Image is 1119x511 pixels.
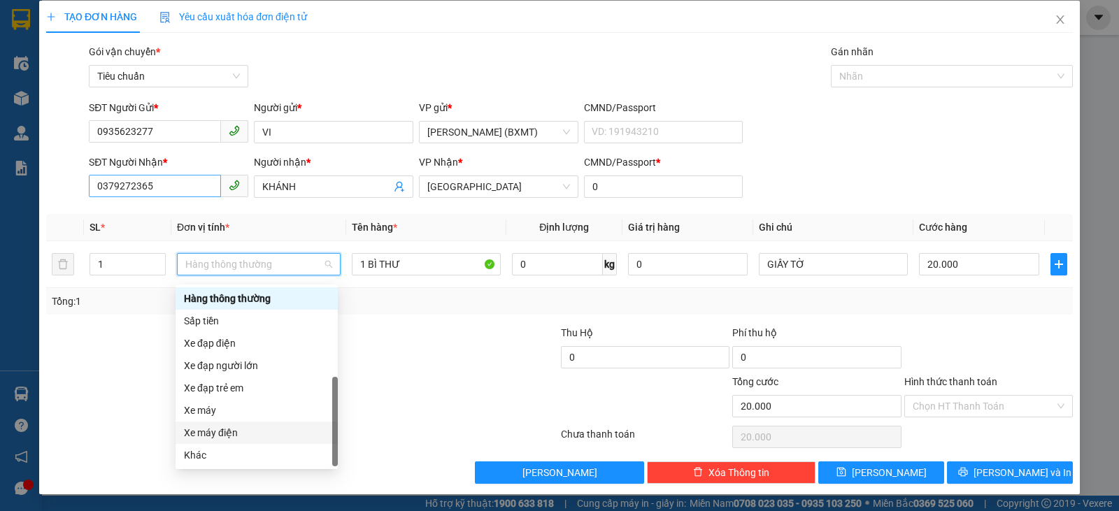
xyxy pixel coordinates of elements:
button: deleteXóa Thông tin [647,461,815,484]
div: Xe đạp trẻ em [176,377,338,399]
div: Phí thu hộ [732,325,901,346]
span: [PERSON_NAME] [852,465,927,480]
div: Sấp tiền [184,313,329,329]
label: Hình thức thanh toán [904,376,997,387]
img: icon [159,12,171,23]
input: 0 [628,253,748,275]
span: TẠO ĐƠN HÀNG [46,11,137,22]
span: Giá trị hàng [628,222,680,233]
div: Hàng thông thường [176,287,338,310]
span: kg [603,253,617,275]
span: Yêu cầu xuất hóa đơn điện tử [159,11,307,22]
span: Cước hàng [919,222,967,233]
span: Tuy Hòa [427,176,570,197]
span: Tổng cước [732,376,778,387]
div: Xe đạp người lớn [184,358,329,373]
span: phone [229,125,240,136]
div: Xe đạp người lớn [176,354,338,377]
span: Tiêu chuẩn [97,66,240,87]
button: printer[PERSON_NAME] và In [947,461,1073,484]
div: Sấp tiền [176,310,338,332]
span: SL [90,222,101,233]
span: plus [46,12,56,22]
input: Ghi Chú [759,253,908,275]
span: [PERSON_NAME] và In [974,465,1071,480]
span: Định lượng [539,222,589,233]
th: Ghi chú [753,214,913,241]
div: Xe đạp trẻ em [184,380,329,396]
div: Xe đạp điện [184,336,329,351]
input: VD: Bàn, Ghế [352,253,501,275]
button: [PERSON_NAME] [475,461,643,484]
span: Tên hàng [352,222,397,233]
label: Gán nhãn [831,46,874,57]
div: Hàng thông thường [184,291,329,306]
div: Xe máy điện [184,425,329,440]
span: [PERSON_NAME] [522,465,597,480]
span: VP Nhận [419,157,458,168]
button: plus [1050,253,1067,275]
span: close [1055,14,1066,25]
span: Xóa Thông tin [708,465,769,480]
div: Tổng: 1 [52,294,433,309]
span: delete [693,467,703,478]
span: Thu Hộ [561,327,593,338]
div: Khác [184,447,329,463]
span: printer [958,467,968,478]
div: SĐT Người Nhận [89,154,248,170]
span: Đơn vị tính [177,222,229,233]
div: SĐT Người Gửi [89,100,248,115]
div: CMND/Passport [584,154,743,170]
div: Xe máy điện [176,422,338,444]
div: Xe máy [176,399,338,422]
button: save[PERSON_NAME] [818,461,944,484]
span: Hồ Chí Minh (BXMT) [427,122,570,143]
div: Xe máy [184,403,329,418]
span: save [836,467,846,478]
span: plus [1051,259,1067,270]
span: phone [229,180,240,191]
span: Gói vận chuyển [89,46,160,57]
div: Chưa thanh toán [559,426,731,451]
div: Xe đạp điện [176,332,338,354]
button: delete [52,253,74,275]
div: CMND/Passport [584,100,743,115]
button: Close [1041,1,1080,40]
div: Khác [176,444,338,466]
div: Người gửi [254,100,413,115]
span: user-add [394,181,405,192]
div: Người nhận [254,154,413,170]
span: Hàng thông thường [185,254,332,275]
div: VP gửi [419,100,578,115]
